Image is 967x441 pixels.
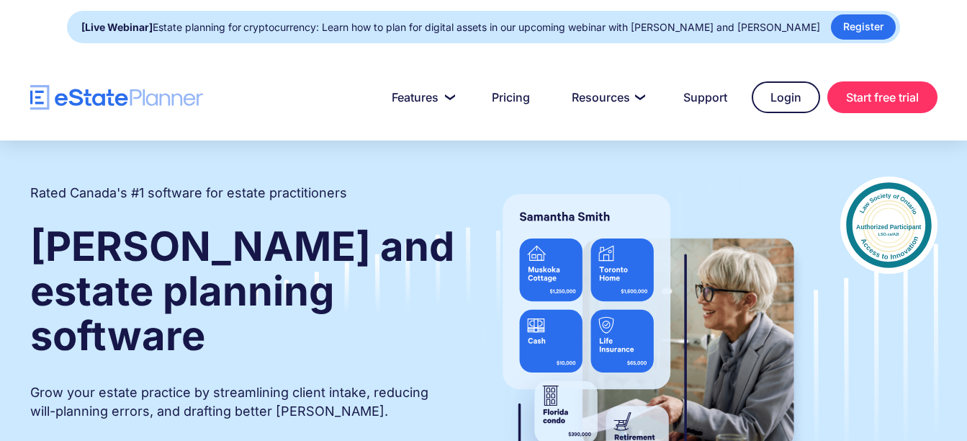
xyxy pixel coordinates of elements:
a: Register [831,14,896,40]
a: Pricing [474,83,547,112]
div: Estate planning for cryptocurrency: Learn how to plan for digital assets in our upcoming webinar ... [81,17,820,37]
a: Start free trial [827,81,937,113]
strong: [PERSON_NAME] and estate planning software [30,222,454,360]
h2: Rated Canada's #1 software for estate practitioners [30,184,347,202]
a: Resources [554,83,659,112]
a: Support [666,83,745,112]
p: Grow your estate practice by streamlining client intake, reducing will-planning errors, and draft... [30,383,456,421]
strong: [Live Webinar] [81,21,153,33]
a: Login [752,81,820,113]
a: Features [374,83,467,112]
